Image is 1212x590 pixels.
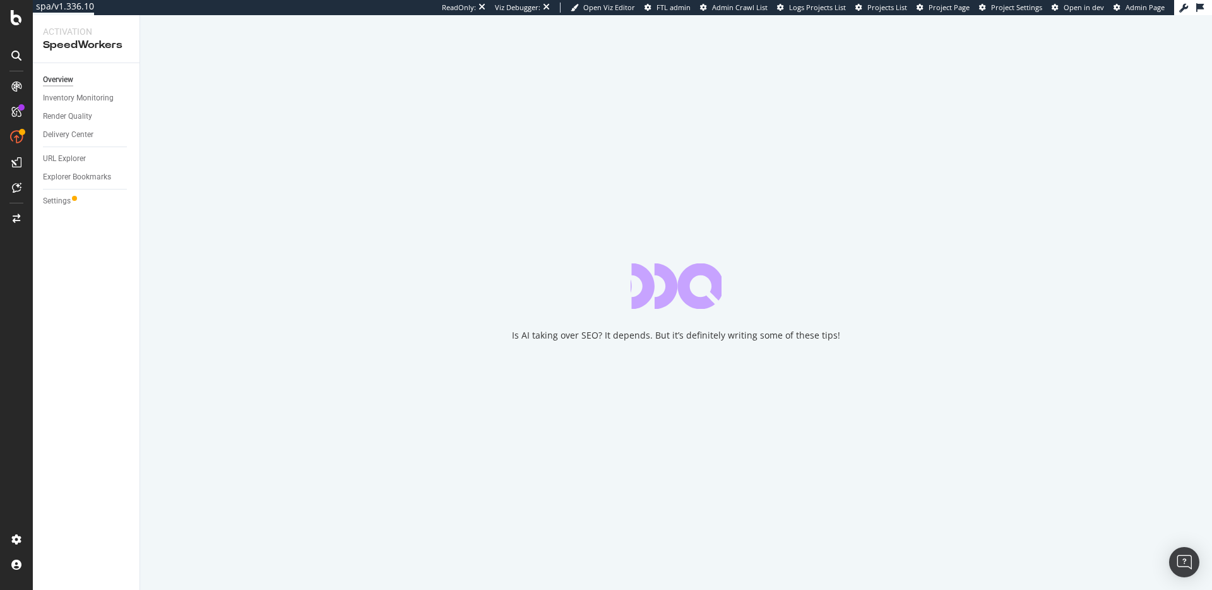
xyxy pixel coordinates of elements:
a: URL Explorer [43,152,131,166]
a: Open in dev [1052,3,1104,13]
a: Project Page [917,3,970,13]
a: Delivery Center [43,128,131,141]
span: Project Page [929,3,970,12]
a: Projects List [855,3,907,13]
a: Open Viz Editor [571,3,635,13]
a: Settings [43,195,131,208]
a: FTL admin [645,3,691,13]
a: Explorer Bookmarks [43,171,131,184]
div: Render Quality [43,110,92,123]
div: Explorer Bookmarks [43,171,111,184]
a: Admin Page [1114,3,1165,13]
div: Is AI taking over SEO? It depends. But it’s definitely writing some of these tips! [512,329,840,342]
span: FTL admin [656,3,691,12]
a: Render Quality [43,110,131,123]
a: Project Settings [979,3,1042,13]
div: ReadOnly: [442,3,476,13]
div: Activation [43,25,129,38]
a: Overview [43,73,131,87]
div: animation [631,263,722,309]
span: Admin Crawl List [712,3,768,12]
span: Admin Page [1126,3,1165,12]
div: Settings [43,195,71,208]
div: SpeedWorkers [43,38,129,52]
div: URL Explorer [43,152,86,166]
a: Admin Crawl List [700,3,768,13]
div: Inventory Monitoring [43,92,114,105]
a: Logs Projects List [777,3,846,13]
a: Inventory Monitoring [43,92,131,105]
div: Overview [43,73,73,87]
span: Open Viz Editor [583,3,635,12]
span: Project Settings [991,3,1042,12]
span: Open in dev [1064,3,1104,12]
div: Delivery Center [43,128,93,141]
span: Logs Projects List [789,3,846,12]
span: Projects List [867,3,907,12]
div: Viz Debugger: [495,3,540,13]
div: Open Intercom Messenger [1169,547,1199,577]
